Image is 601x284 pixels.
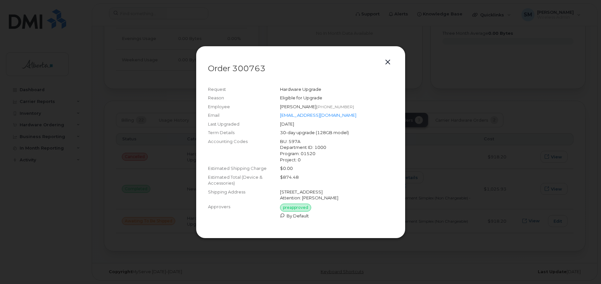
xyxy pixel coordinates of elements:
[208,121,280,127] div: Last Upgraded
[280,213,393,219] div: By Default
[208,189,280,201] div: Shipping Address
[208,130,280,136] div: Term Details
[280,204,311,212] div: preapproved
[208,95,280,101] div: Reason
[208,86,280,92] div: Request
[208,174,280,186] div: Estimated Total (Device & Accessories)
[208,112,280,118] div: Email
[280,130,393,136] div: 30-day upgrade (128GB model)
[280,112,356,118] a: [EMAIL_ADDRESS][DOMAIN_NAME]
[280,86,393,92] div: Hardware Upgrade
[280,144,393,151] div: Department ID: 1000
[280,95,393,101] div: Eligible for Upgrade
[280,174,393,186] div: $874.48
[208,165,280,172] div: Estimated Shipping Charge
[280,138,393,145] div: BU: 597A
[280,151,393,157] div: Program: 01520
[208,138,280,163] div: Accounting Codes
[280,189,393,195] div: [STREET_ADDRESS]
[280,165,393,172] div: $0.00
[280,157,393,163] div: Project: 0
[208,104,280,110] div: Employee
[208,65,393,72] p: Order 300763
[208,204,280,219] div: Approvers
[280,195,393,201] div: Attention: [PERSON_NAME]
[280,121,294,127] span: [DATE]
[316,104,354,109] span: [PHONE_NUMBER]
[280,104,393,110] div: [PERSON_NAME]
